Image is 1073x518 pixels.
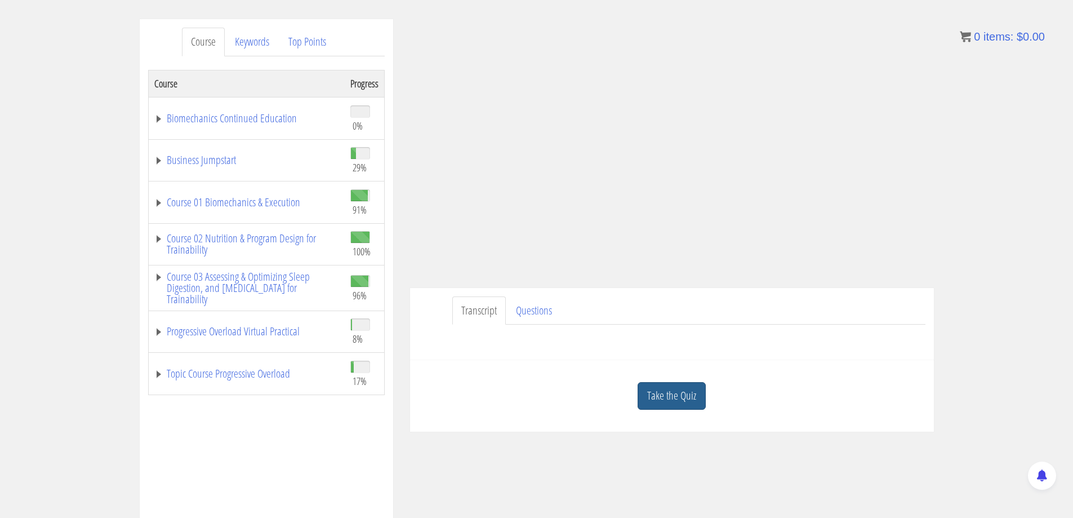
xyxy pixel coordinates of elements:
img: icon11.png [960,31,971,42]
span: 0 [974,30,980,43]
span: 8% [353,333,363,345]
a: Keywords [226,28,278,56]
span: 17% [353,375,367,387]
span: 0% [353,119,363,132]
a: Course 02 Nutrition & Program Design for Trainability [154,233,339,255]
span: $ [1017,30,1023,43]
span: 91% [353,203,367,216]
a: Topic Course Progressive Overload [154,368,339,379]
a: Take the Quiz [638,382,706,410]
a: Business Jumpstart [154,154,339,166]
bdi: 0.00 [1017,30,1045,43]
span: 100% [353,245,371,258]
th: Course [148,70,345,97]
a: Biomechanics Continued Education [154,113,339,124]
span: 96% [353,289,367,302]
a: Questions [507,296,561,325]
span: 29% [353,161,367,174]
a: Top Points [279,28,335,56]
th: Progress [345,70,385,97]
a: Progressive Overload Virtual Practical [154,326,339,337]
a: Transcript [452,296,506,325]
a: Course [182,28,225,56]
a: Course 01 Biomechanics & Execution [154,197,339,208]
a: 0 items: $0.00 [960,30,1045,43]
span: items: [983,30,1013,43]
a: Course 03 Assessing & Optimizing Sleep Digestion, and [MEDICAL_DATA] for Trainability [154,271,339,305]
